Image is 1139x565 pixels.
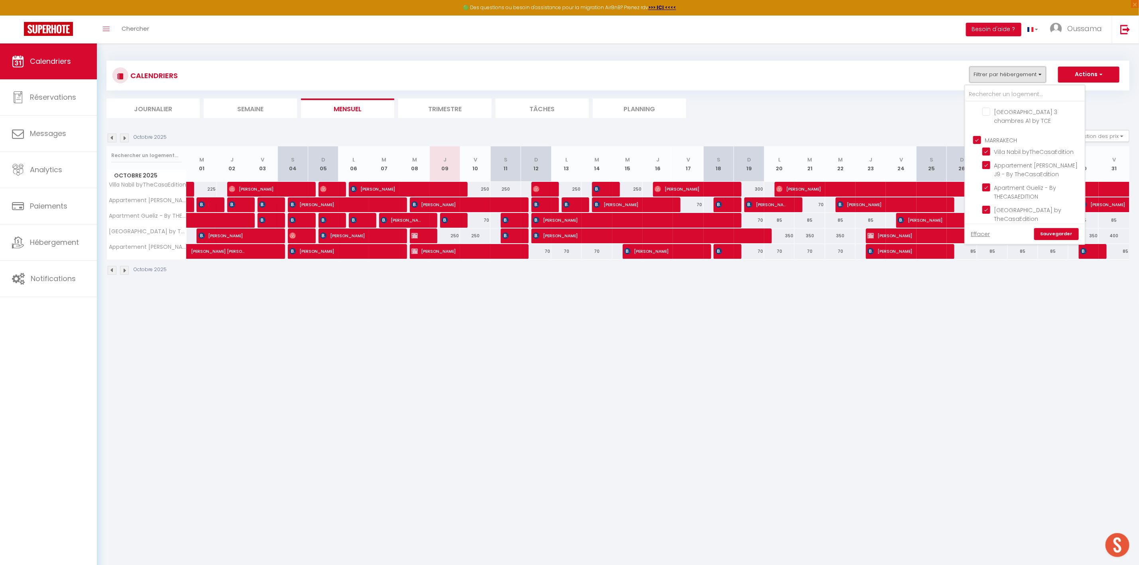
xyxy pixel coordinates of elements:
[977,244,1007,259] div: 85
[30,128,66,138] span: Messages
[320,213,330,228] span: [PERSON_NAME]
[704,146,734,182] th: 18
[1112,156,1116,163] abbr: V
[825,228,856,243] div: 350
[533,197,543,212] span: [PERSON_NAME]
[1099,146,1129,182] th: 31
[30,165,62,175] span: Analytics
[30,237,79,247] span: Hébergement
[795,213,825,228] div: 85
[381,213,421,228] span: [PERSON_NAME]
[259,197,269,212] span: [PERSON_NAME]
[994,161,1078,178] span: Appartement [PERSON_NAME] J9 - By TheCasaEdition
[612,182,643,197] div: 250
[30,56,71,66] span: Calendriers
[338,146,369,182] th: 06
[217,146,247,182] th: 02
[187,182,191,197] a: [PERSON_NAME]
[971,230,990,238] a: Effacer
[490,146,521,182] th: 11
[1008,244,1038,259] div: 85
[655,181,725,197] span: [PERSON_NAME]
[825,244,856,259] div: 70
[808,156,812,163] abbr: M
[199,197,209,212] span: Samir El Filali
[533,228,755,243] span: [PERSON_NAME]
[460,182,490,197] div: 250
[474,156,477,163] abbr: V
[108,197,188,203] span: Appartement [PERSON_NAME] J9 - By TheCasaEdition
[411,228,421,243] span: [PERSON_NAME]
[1080,197,1135,212] span: [PERSON_NAME]
[594,197,664,212] span: [PERSON_NAME]
[1080,244,1090,259] span: [PERSON_NAME]
[886,146,916,182] th: 24
[625,156,630,163] abbr: M
[122,24,149,33] span: Chercher
[321,156,325,163] abbr: D
[291,156,295,163] abbr: S
[521,244,551,259] div: 70
[533,213,725,228] span: [PERSON_NAME]
[565,156,568,163] abbr: L
[624,244,695,259] span: [PERSON_NAME]
[301,98,394,118] li: Mensuel
[350,181,451,197] span: [PERSON_NAME]
[734,182,764,197] div: 300
[795,228,825,243] div: 350
[1120,24,1130,34] img: logout
[399,146,430,182] th: 08
[970,67,1046,83] button: Filtrer par hébergement
[320,181,330,197] span: [PERSON_NAME]
[825,213,856,228] div: 85
[382,156,386,163] abbr: M
[534,156,538,163] abbr: D
[128,67,178,85] h3: CALENDRIERS
[289,213,299,228] span: [PERSON_NAME]
[187,182,217,197] div: 225
[734,244,764,259] div: 70
[837,197,938,212] span: [PERSON_NAME]
[199,228,269,243] span: [PERSON_NAME]
[795,197,825,212] div: 70
[582,146,612,182] th: 14
[687,156,690,163] abbr: V
[108,182,187,188] span: Villa Nabil byTheCasaEdition
[460,146,490,182] th: 10
[747,156,751,163] abbr: D
[930,156,933,163] abbr: S
[716,197,726,212] span: [PERSON_NAME]
[764,228,795,243] div: 350
[899,156,903,163] abbr: V
[1070,130,1129,142] button: Gestion des prix
[673,197,703,212] div: 70
[868,244,938,259] span: [PERSON_NAME]
[856,213,886,228] div: 85
[838,156,843,163] abbr: M
[868,228,1059,243] span: [PERSON_NAME]
[521,146,551,182] th: 12
[764,213,795,228] div: 85
[502,228,512,243] span: [PERSON_NAME]
[746,197,786,212] span: [PERSON_NAME]
[1106,533,1129,557] div: Ouvrir le chat
[30,201,67,211] span: Paiements
[31,274,76,283] span: Notifications
[648,4,676,11] a: >>> ICI <<<<
[320,228,391,243] span: [PERSON_NAME]
[1050,23,1062,35] img: ...
[191,240,246,255] span: [PERSON_NAME] [PERSON_NAME]
[947,244,977,259] div: 85
[204,98,297,118] li: Semaine
[582,244,612,259] div: 70
[716,244,726,259] span: [PERSON_NAME]
[869,156,872,163] abbr: J
[134,266,167,274] p: Octobre 2025
[551,182,582,197] div: 250
[24,22,73,36] img: Super Booking
[411,244,512,259] span: [PERSON_NAME]
[1038,244,1068,259] div: 85
[116,16,155,43] a: Chercher
[496,98,589,118] li: Tâches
